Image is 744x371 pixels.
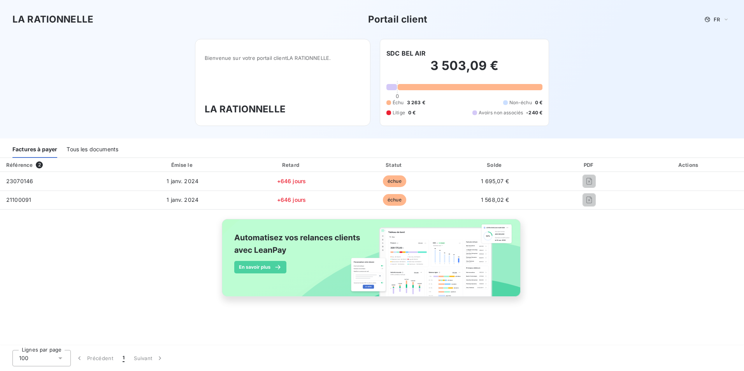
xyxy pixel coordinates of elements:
[215,214,529,310] img: banner
[205,102,361,116] h3: LA RATIONNELLE
[535,99,542,106] span: 0 €
[127,161,238,169] div: Émise le
[6,196,31,203] span: 21100091
[71,350,118,366] button: Précédent
[277,196,306,203] span: +646 jours
[67,142,118,158] div: Tous les documents
[386,58,542,81] h2: 3 503,09 €
[241,161,342,169] div: Retard
[546,161,632,169] div: PDF
[129,350,168,366] button: Suivant
[481,178,509,184] span: 1 695,07 €
[36,161,43,168] span: 2
[479,109,523,116] span: Avoirs non associés
[205,55,361,61] span: Bienvenue sur votre portail client LA RATIONNELLE .
[167,196,198,203] span: 1 janv. 2024
[6,178,33,184] span: 23070146
[118,350,129,366] button: 1
[6,162,33,168] div: Référence
[345,161,444,169] div: Statut
[396,93,399,99] span: 0
[19,354,28,362] span: 100
[167,178,198,184] span: 1 janv. 2024
[393,109,405,116] span: Litige
[481,196,509,203] span: 1 568,02 €
[368,12,427,26] h3: Portail client
[393,99,404,106] span: Échu
[408,109,416,116] span: 0 €
[509,99,532,106] span: Non-échu
[277,178,306,184] span: +646 jours
[12,142,57,158] div: Factures à payer
[714,16,720,23] span: FR
[447,161,543,169] div: Solde
[526,109,542,116] span: -240 €
[407,99,425,106] span: 3 263 €
[123,354,125,362] span: 1
[386,49,426,58] h6: SDC BEL AIR
[383,175,406,187] span: échue
[12,12,93,26] h3: LA RATIONNELLE
[635,161,742,169] div: Actions
[383,194,406,206] span: échue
